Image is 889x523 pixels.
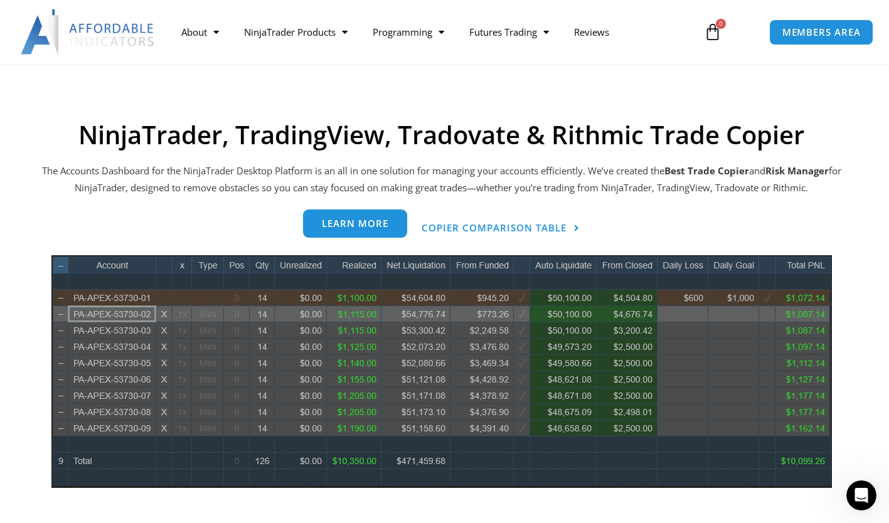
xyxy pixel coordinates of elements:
p: The Accounts Dashboard for the NinjaTrader Desktop Platform is an all in one solution for managin... [40,162,843,198]
a: About [169,18,232,46]
a: Reviews [562,18,622,46]
span: Copier Comparison Table [422,223,567,233]
span: MEMBERS AREA [782,28,861,37]
a: Programming [360,18,457,46]
img: wideview8 28 2 | Affordable Indicators – NinjaTrader [51,255,832,488]
b: Best Trade Copier [664,164,749,177]
a: NinjaTrader Products [232,18,360,46]
span: Learn more [322,219,388,228]
a: 0 [685,14,740,50]
a: Copier Comparison Table [422,214,580,243]
h2: NinjaTrader, TradingView, Tradovate & Rithmic Trade Copier [40,120,843,150]
strong: Risk Manager [765,164,829,177]
img: LogoAI | Affordable Indicators – NinjaTrader [21,9,156,55]
span: 0 [716,19,726,29]
a: MEMBERS AREA [769,19,874,45]
nav: Menu [169,18,693,46]
a: Learn more [303,209,407,238]
iframe: Intercom live chat [846,480,876,510]
a: Futures Trading [457,18,562,46]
